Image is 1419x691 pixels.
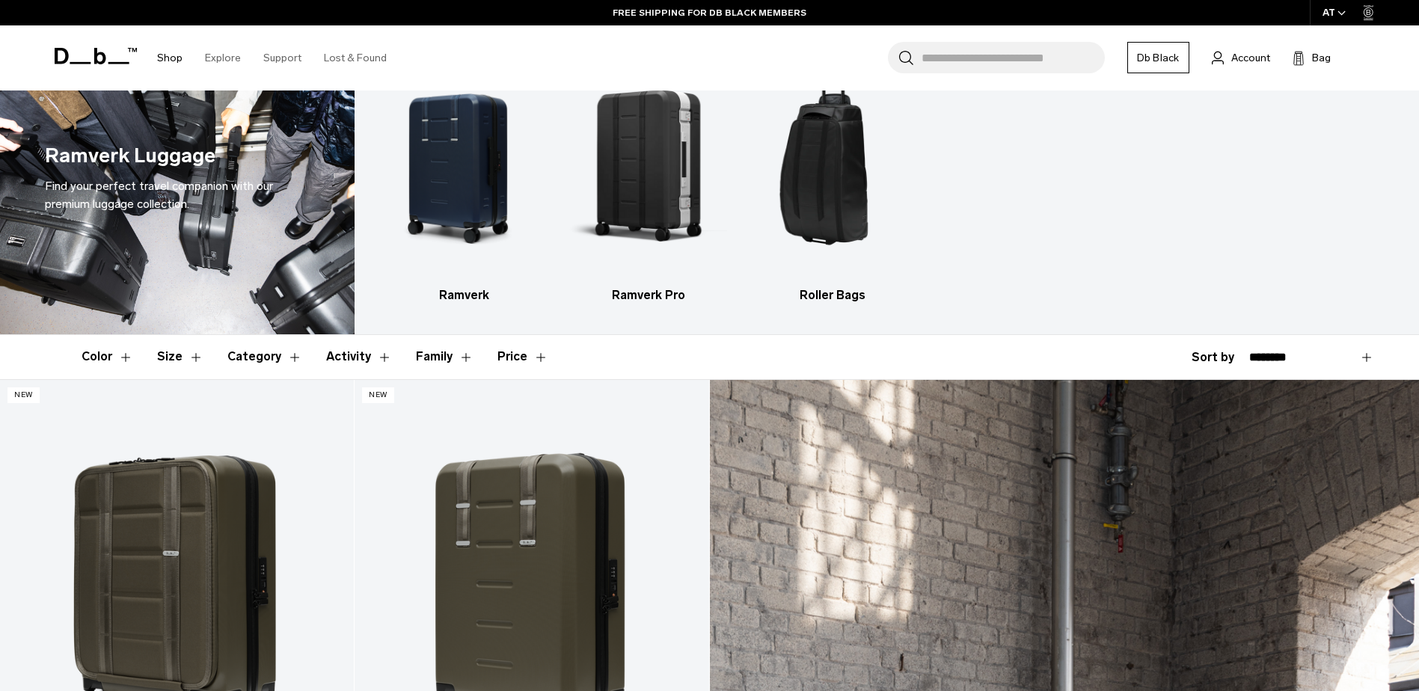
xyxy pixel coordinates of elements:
span: Find your perfect travel companion with our premium luggage collection. [45,179,273,211]
a: Account [1212,49,1270,67]
h3: Ramverk Pro [569,286,728,304]
h3: Roller Bags [753,286,912,304]
a: Shop [157,31,183,85]
img: Db [384,42,543,279]
img: Db [569,42,728,279]
p: New [7,387,40,403]
h1: Ramverk Luggage [45,141,215,171]
a: Db Ramverk Pro [569,42,728,304]
a: Db Ramverk [384,42,543,304]
li: 2 / 3 [569,42,728,304]
a: Lost & Found [324,31,387,85]
button: Toggle Filter [416,335,473,378]
span: Bag [1312,50,1331,66]
a: Explore [205,31,241,85]
button: Bag [1293,49,1331,67]
a: Db Black [1127,42,1189,73]
h3: Ramverk [384,286,543,304]
button: Toggle Filter [326,335,392,378]
a: Db Roller Bags [753,42,912,304]
p: New [362,387,394,403]
nav: Main Navigation [146,25,398,90]
span: Account [1231,50,1270,66]
li: 3 / 3 [753,42,912,304]
button: Toggle Filter [227,335,302,378]
a: FREE SHIPPING FOR DB BLACK MEMBERS [613,6,806,19]
li: 1 / 3 [384,42,543,304]
button: Toggle Filter [82,335,133,378]
img: Db [753,42,912,279]
a: Support [263,31,301,85]
button: Toggle Price [497,335,548,378]
button: Toggle Filter [157,335,203,378]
